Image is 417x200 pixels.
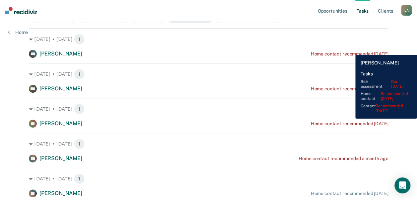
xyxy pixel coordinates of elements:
span: [PERSON_NAME] [39,190,82,196]
div: Home contact recommended [DATE] [311,191,388,196]
button: LA [401,5,412,16]
span: [PERSON_NAME] [39,85,82,92]
a: Home [8,29,28,35]
span: [PERSON_NAME] [39,120,82,127]
div: Home contact recommended [DATE] [311,86,388,92]
div: [DATE] • [DATE] 1 [29,34,388,45]
span: 1 [74,69,85,79]
div: [DATE] • [DATE] 1 [29,139,388,149]
span: 1 [74,104,85,114]
div: Home contact recommended [DATE] [311,121,388,127]
span: 1 [74,34,85,45]
div: Home contact recommended a month ago [299,156,388,161]
div: [DATE] • [DATE] 1 [29,104,388,114]
div: Open Intercom Messenger [394,177,410,193]
div: [DATE] • [DATE] 1 [29,173,388,184]
span: 1 [74,173,85,184]
div: Home contact recommended [DATE] [311,51,388,57]
div: L A [401,5,412,16]
img: Recidiviz [5,7,37,14]
div: [DATE] • [DATE] 1 [29,69,388,79]
span: [PERSON_NAME] [39,155,82,161]
span: 1 [74,139,85,149]
span: [PERSON_NAME] [39,50,82,57]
